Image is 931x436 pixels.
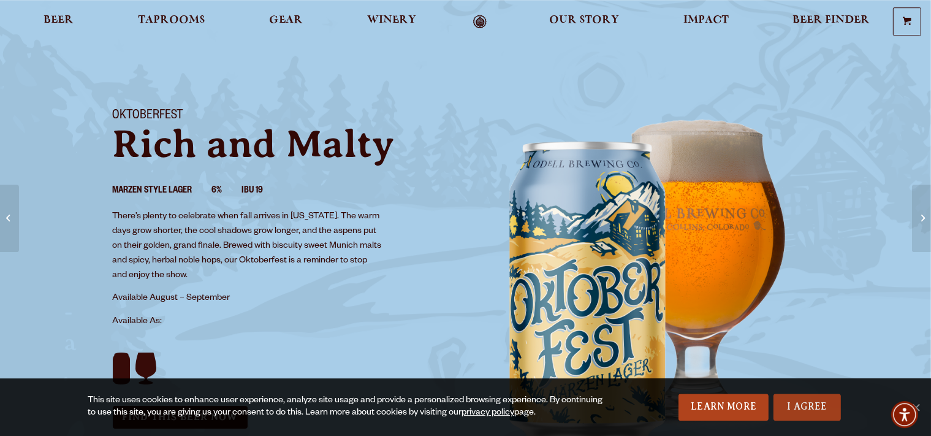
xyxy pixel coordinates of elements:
[785,15,878,29] a: Beer Finder
[113,183,212,199] li: Marzen Style Lager
[541,15,628,29] a: Our Story
[113,315,451,329] p: Available As:
[113,124,451,164] p: Rich and Malty
[792,15,870,25] span: Beer Finder
[212,183,242,199] li: 6%
[269,15,303,25] span: Gear
[683,15,729,25] span: Impact
[675,15,737,29] a: Impact
[359,15,424,29] a: Winery
[44,15,74,25] span: Beer
[457,15,503,29] a: Odell Home
[891,401,918,428] div: Accessibility Menu
[462,408,514,418] a: privacy policy
[367,15,416,25] span: Winery
[242,183,283,199] li: IBU 19
[549,15,620,25] span: Our Story
[113,291,384,306] p: Available August – September
[88,395,609,419] div: This site uses cookies to enhance user experience, analyze site usage and provide a personalized ...
[261,15,311,29] a: Gear
[130,15,213,29] a: Taprooms
[138,15,205,25] span: Taprooms
[113,210,384,283] p: There’s plenty to celebrate when fall arrives in [US_STATE]. The warm days grow shorter, the cool...
[113,109,451,124] h1: Oktoberfest
[773,394,841,421] a: I Agree
[36,15,82,29] a: Beer
[678,394,769,421] a: Learn More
